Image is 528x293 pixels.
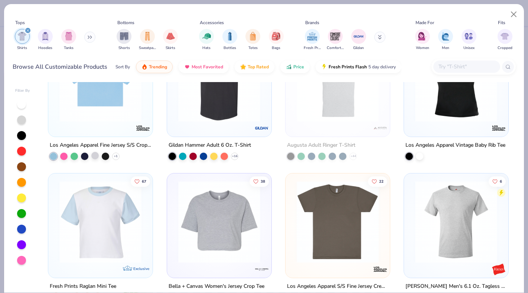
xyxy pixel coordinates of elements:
button: filter button [38,29,53,51]
div: Augusta Adult Ringer T-Shirt [287,141,355,150]
button: filter button [199,29,214,51]
span: Shirts [17,45,27,51]
img: Men Image [441,32,450,40]
img: Comfort Colors Image [330,31,341,42]
img: Unisex Image [465,32,473,40]
img: Women Image [418,32,427,40]
img: trending.gif [141,64,147,70]
span: Hats [202,45,211,51]
div: filter for Sweatpants [139,29,156,51]
img: Shirts Image [18,32,26,40]
button: filter button [269,29,284,51]
span: 38 [260,179,265,183]
img: Shorts Image [120,32,128,40]
span: 22 [379,179,384,183]
button: Like [489,176,506,186]
span: Comfort Colors [327,45,344,51]
img: flash.gif [321,64,327,70]
img: Los Angeles Apparel logo [373,262,388,277]
button: filter button [163,29,178,51]
img: Totes Image [249,32,257,40]
div: filter for Fresh Prints [304,29,321,51]
img: TopRated.gif [240,64,246,70]
img: 05861bae-2e6d-4309-8e78-f0d673bd80c6 [411,40,501,122]
span: Shorts [118,45,130,51]
div: filter for Gildan [351,29,366,51]
span: Unisex [463,45,475,51]
img: adc9af2d-e8b8-4292-b1ad-cbabbfa5031f [293,181,382,263]
div: filter for Hats [199,29,214,51]
span: Trending [149,64,167,70]
button: Like [131,176,150,186]
div: filter for Totes [245,29,260,51]
img: 372c442f-4709-43a0-a3c3-e62400d2224e [56,181,145,263]
img: f8368540-1c17-41b5-a2fe-f968675bffdf [175,181,264,263]
div: Sort By [115,64,130,70]
span: + 44 [350,154,356,159]
div: Bella + Canvas Women's Jersey Crop Tee [169,282,264,291]
div: filter for Comfort Colors [327,29,344,51]
img: Hoodies Image [41,32,49,40]
img: ddf1d9f5-841b-4e9b-9b31-325a8031f991 [293,40,382,122]
button: Most Favorited [179,61,229,73]
span: Exclusive [134,266,150,271]
div: Bottoms [117,19,134,26]
div: Brands [305,19,319,26]
span: Totes [248,45,258,51]
button: filter button [117,29,131,51]
button: filter button [327,29,344,51]
img: Cropped Image [501,32,509,40]
span: Sweatpants [139,45,156,51]
img: 9d402896-38b2-40ca-9787-e262ae09e1a2 [175,40,264,122]
img: 82523816-8f79-4152-b9f9-75557e61d2d0 [411,181,501,263]
span: Tanks [64,45,74,51]
button: filter button [415,29,430,51]
button: Fresh Prints Flash5 day delivery [316,61,401,73]
div: filter for Bottles [222,29,237,51]
button: filter button [222,29,237,51]
div: filter for Shirts [15,29,30,51]
img: f3219295-8d3b-4710-9317-a65d585a2940 [56,40,145,122]
img: most_fav.gif [184,64,190,70]
img: Los Angeles Apparel logo [491,121,506,136]
button: Like [249,176,268,186]
div: Gildan Hammer Adult 6 Oz. T-Shirt [169,141,251,150]
img: Hats Image [202,32,211,40]
button: filter button [61,29,76,51]
div: filter for Bags [269,29,284,51]
button: filter button [498,29,512,51]
button: filter button [438,29,453,51]
button: Like [368,176,387,186]
span: Price [293,64,304,70]
button: Close [507,7,521,22]
span: Top Rated [248,64,269,70]
img: Sweatpants Image [143,32,151,40]
button: filter button [304,29,321,51]
img: Bella + Canvas logo [254,262,269,277]
div: Los Angeles Apparel Vintage Baby Rib Tee [405,141,505,150]
div: filter for Men [438,29,453,51]
div: Tops [15,19,25,26]
button: filter button [139,29,156,51]
div: Fresh Prints Raglan Mini Tee [50,282,116,291]
span: Bottles [224,45,236,51]
img: Gildan Image [353,31,364,42]
img: Augusta logo [373,121,388,136]
span: Cropped [498,45,512,51]
span: 5 day delivery [368,63,396,71]
button: filter button [245,29,260,51]
span: 6 [500,179,502,183]
div: filter for Hoodies [38,29,53,51]
span: Gildan [353,45,364,51]
span: + 1 [114,154,118,159]
img: Fresh Prints Image [307,31,318,42]
div: Accessories [200,19,224,26]
span: Skirts [166,45,175,51]
button: Trending [136,61,173,73]
button: filter button [351,29,366,51]
div: Filter By [15,88,30,94]
button: filter button [15,29,30,51]
img: Gildan logo [254,121,269,136]
div: [PERSON_NAME] Men's 6.1 Oz. Tagless T-Shirt [405,282,507,291]
img: Los Angeles Apparel logo [136,121,151,136]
